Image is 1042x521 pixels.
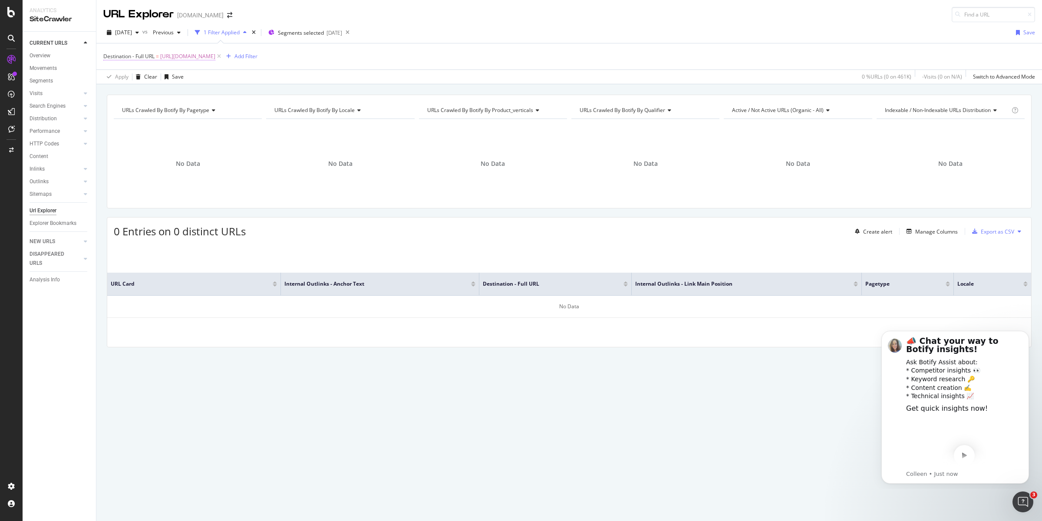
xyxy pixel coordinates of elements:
[177,11,224,20] div: [DOMAIN_NAME]
[115,73,129,80] div: Apply
[132,70,157,84] button: Clear
[204,29,240,36] div: 1 Filter Applied
[30,102,81,111] a: Search Engines
[30,51,90,60] a: Overview
[30,177,49,186] div: Outlinks
[30,190,81,199] a: Sitemaps
[885,106,991,114] span: Indexable / Non-Indexable URLs distribution
[30,139,59,148] div: HTTP Codes
[30,237,81,246] a: NEW URLS
[425,103,559,117] h4: URLs Crawled By Botify By product_verticals
[580,106,665,114] span: URLs Crawled By Botify By qualifier
[30,152,90,161] a: Content
[30,102,66,111] div: Search Engines
[103,26,142,40] button: [DATE]
[234,53,257,60] div: Add Filter
[30,165,45,174] div: Inlinks
[30,89,81,98] a: Visits
[938,159,963,168] span: No Data
[30,76,90,86] a: Segments
[969,70,1035,84] button: Switch to Advanced Mode
[114,224,246,238] span: 0 Entries on 0 distinct URLs
[1012,491,1033,512] iframe: Intercom live chat
[30,39,81,48] a: CURRENT URLS
[91,128,101,138] svg: Play
[30,250,73,268] div: DISAPPEARED URLS
[30,190,52,199] div: Sitemaps
[103,7,174,22] div: URL Explorer
[30,219,90,228] a: Explorer Bookmarks
[30,206,56,215] div: Url Explorer
[111,280,270,288] span: URL Card
[481,159,505,168] span: No Data
[122,106,209,114] span: URLs Crawled By Botify By pagetype
[30,64,90,73] a: Movements
[30,76,53,86] div: Segments
[1030,491,1037,498] span: 3
[250,28,257,37] div: times
[732,106,824,114] span: Active / Not Active URLs (organic - all)
[142,28,149,35] span: vs
[38,148,154,155] p: Message from Colleen, sent Just now
[328,159,353,168] span: No Data
[883,103,1010,117] h4: Indexable / Non-Indexable URLs Distribution
[149,29,174,36] span: Previous
[30,275,60,284] div: Analysis Info
[30,89,43,98] div: Visits
[107,296,1031,318] div: No Data
[1012,26,1035,40] button: Save
[223,51,257,62] button: Add Filter
[120,103,254,117] h4: URLs Crawled By Botify By pagetype
[851,224,892,238] button: Create alert
[160,50,215,63] span: [URL][DOMAIN_NAME]
[265,26,342,40] button: Segments selected[DATE]
[863,228,892,235] div: Create alert
[865,280,933,288] span: pagetype
[427,106,533,114] span: URLs Crawled By Botify By product_verticals
[30,152,48,161] div: Content
[903,226,958,237] button: Manage Columns
[30,114,57,123] div: Distribution
[103,70,129,84] button: Apply
[86,122,106,143] span: Play
[156,53,159,60] span: =
[144,73,157,80] div: Clear
[578,103,712,117] h4: URLs Crawled By Botify By qualifier
[30,39,67,48] div: CURRENT URLS
[278,29,324,36] span: Segments selected
[786,159,810,168] span: No Data
[30,165,81,174] a: Inlinks
[868,323,1042,489] iframe: Intercom notifications message
[30,114,81,123] a: Distribution
[191,26,250,40] button: 1 Filter Applied
[635,280,841,288] span: Internal Outlinks - Link Main Position
[915,228,958,235] div: Manage Columns
[730,103,864,117] h4: Active / Not Active URLs
[30,51,50,60] div: Overview
[103,53,155,60] span: Destination - Full URL
[30,206,90,215] a: Url Explorer
[981,228,1014,235] div: Export as CSV
[30,177,81,186] a: Outlinks
[30,139,81,148] a: HTTP Codes
[1023,29,1035,36] div: Save
[30,7,89,14] div: Analytics
[633,159,658,168] span: No Data
[172,73,184,80] div: Save
[176,159,200,168] span: No Data
[38,89,154,177] video: Play video
[30,14,89,24] div: SiteCrawler
[862,73,911,80] div: 0 % URLs ( 0 on 461K )
[30,237,55,246] div: NEW URLS
[30,275,90,284] a: Analysis Info
[284,280,458,288] span: Internal Outlinks - Anchor Text
[149,26,184,40] button: Previous
[326,29,342,36] div: [DATE]
[952,7,1035,22] input: Find a URL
